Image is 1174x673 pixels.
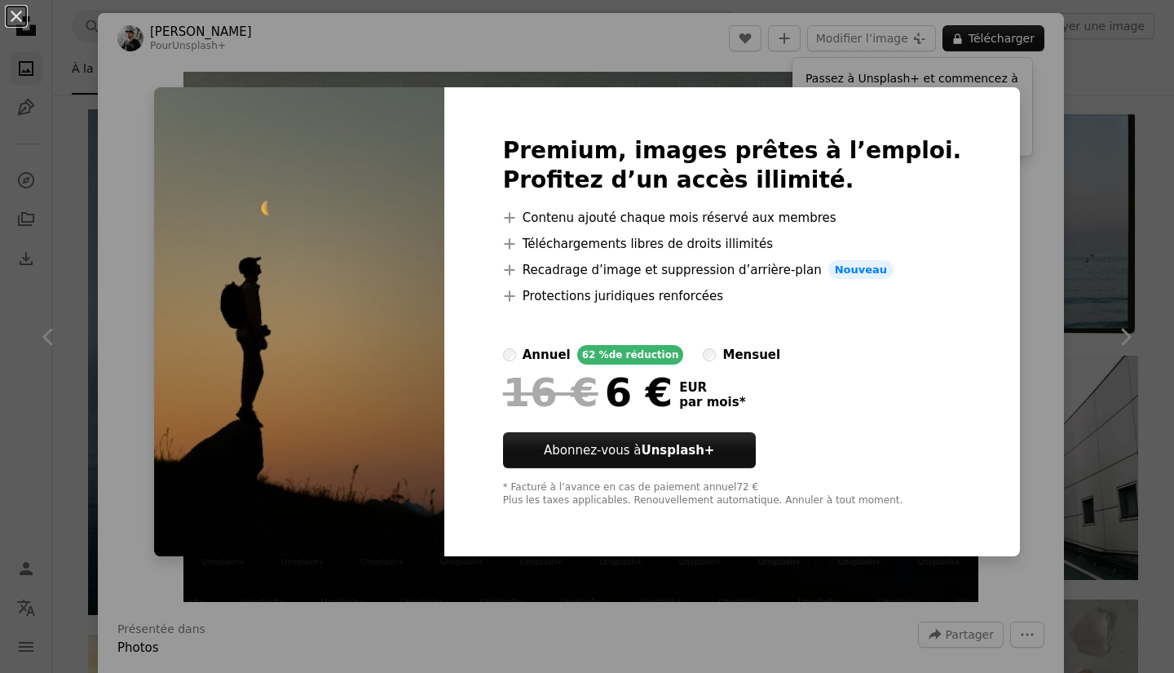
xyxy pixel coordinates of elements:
[503,432,756,468] button: Abonnez-vous àUnsplash+
[503,371,598,414] span: 16 €
[577,345,684,365] div: 62 % de réduction
[503,481,962,507] div: * Facturé à l’avance en cas de paiement annuel 72 € Plus les taxes applicables. Renouvellement au...
[154,87,444,557] img: premium_photo-1755856680228-60755545c4ec
[503,371,673,414] div: 6 €
[503,348,516,361] input: annuel62 %de réduction
[503,234,962,254] li: Téléchargements libres de droits illimités
[828,260,894,280] span: Nouveau
[503,208,962,228] li: Contenu ajouté chaque mois réservé aux membres
[503,286,962,306] li: Protections juridiques renforcées
[523,345,571,365] div: annuel
[503,260,962,280] li: Recadrage d’image et suppression d’arrière-plan
[703,348,716,361] input: mensuel
[722,345,780,365] div: mensuel
[503,136,962,195] h2: Premium, images prêtes à l’emploi. Profitez d’un accès illimité.
[679,380,745,395] span: EUR
[679,395,745,410] span: par mois *
[641,443,714,458] strong: Unsplash+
